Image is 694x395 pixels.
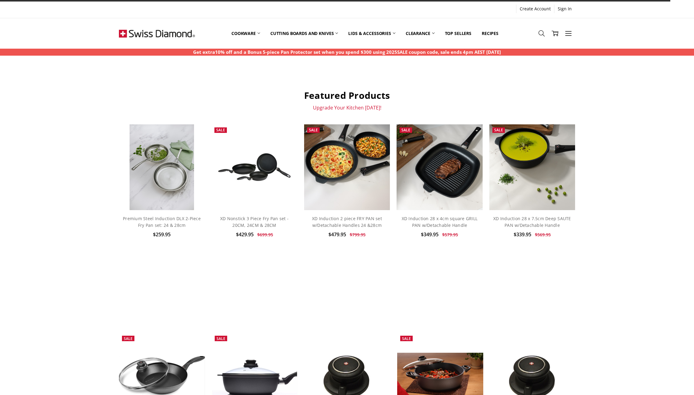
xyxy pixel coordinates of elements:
[130,124,194,210] img: Premium steel DLX 2pc fry pan set (28 and 24cm) life style shot
[442,232,458,237] span: $579.95
[489,124,575,210] img: XD Induction 28 x 7.5cm Deep SAUTE PAN w/Detachable Handle
[119,285,575,296] h2: BEST SELLERS
[257,232,273,237] span: $699.95
[119,18,195,49] img: Free Shipping On Every Order
[216,127,225,133] span: Sale
[402,216,478,228] a: XD Induction 28 x 4cm square GRILL PAN w/Detachable Handle
[554,5,575,13] a: Sign In
[493,216,571,228] a: XD Induction 28 x 7.5cm Deep SAUTE PAN w/Detachable Handle
[226,20,265,47] a: Cookware
[119,300,575,306] p: Fall In Love With Your Kitchen Again
[265,20,343,47] a: Cutting boards and knives
[119,124,205,210] a: Premium steel DLX 2pc fry pan set (28 and 24cm) life style shot
[440,20,477,47] a: Top Sellers
[328,231,346,238] span: $479.95
[220,216,289,228] a: XD Nonstick 3 Piece Fry Pan set - 20CM, 24CM & 28CM
[211,146,297,189] img: XD Nonstick 3 Piece Fry Pan set - 20CM, 24CM & 28CM
[119,90,575,101] h2: Featured Products
[350,232,366,237] span: $799.95
[153,231,171,238] span: $259.95
[217,336,225,341] span: Sale
[312,216,382,228] a: XD Induction 2 piece FRY PAN set w/Detachable Handles 24 &28cm
[343,20,400,47] a: Lids & Accessories
[516,5,554,13] a: Create Account
[119,105,575,111] p: Upgrade Your Kitchen [DATE]!
[304,124,390,210] img: XD Induction 2 piece FRY PAN set w/Detachable Handles 24 &28cm
[211,124,297,210] a: XD Nonstick 3 Piece Fry Pan set - 20CM, 24CM & 28CM
[477,20,504,47] a: Recipes
[397,124,482,210] img: XD Induction 28 x 4cm square GRILL PAN w/Detachable Handle
[494,127,503,133] span: Sale
[193,49,501,56] p: Get extra10% off and a Bonus 5-piece Pan Protector set when you spend $300 using 2025SALE coupon ...
[124,336,133,341] span: Sale
[401,127,410,133] span: Sale
[309,127,318,133] span: Sale
[535,232,551,237] span: $569.95
[401,20,440,47] a: Clearance
[421,231,439,238] span: $349.95
[514,231,531,238] span: $339.95
[123,216,201,228] a: Premium Steel Induction DLX 2-Piece Fry Pan set: 24 & 28cm
[402,336,411,341] span: Sale
[236,231,254,238] span: $429.95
